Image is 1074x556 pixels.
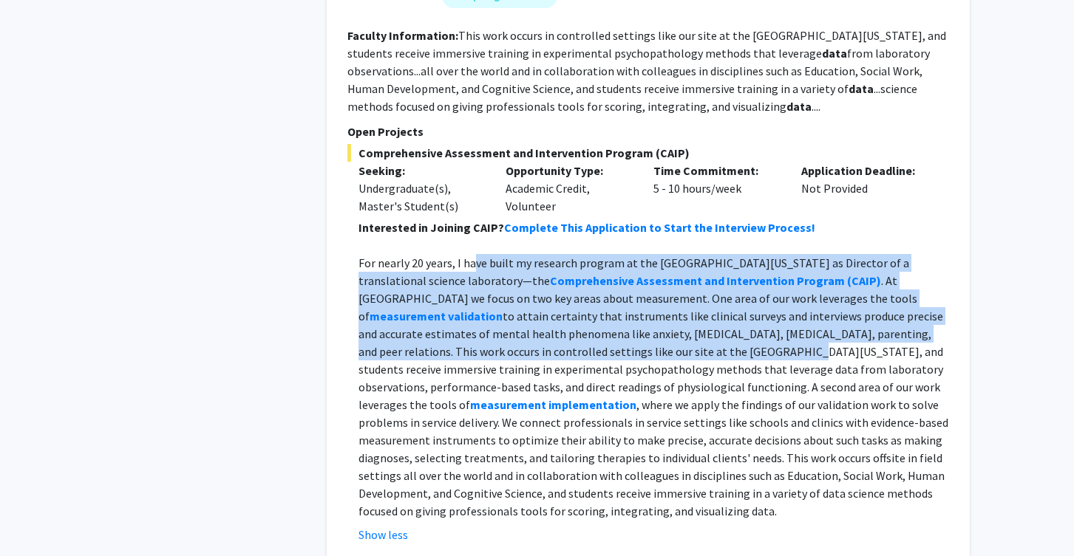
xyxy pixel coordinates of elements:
[801,162,927,179] p: Application Deadline:
[786,99,812,114] b: data
[11,490,63,545] iframe: Chat
[358,220,504,235] strong: Interested in Joining CAIP?
[653,162,779,179] p: Time Commitment:
[347,28,946,114] fg-read-more: This work occurs in controlled settings like our site at the [GEOGRAPHIC_DATA][US_STATE], and stu...
[347,144,949,162] span: Comprehensive Assessment and Intervention Program (CAIP)
[470,397,636,412] a: measurement implementation
[358,254,949,520] p: For nearly 20 years, I have built my research program at the [GEOGRAPHIC_DATA][US_STATE] as Direc...
[822,46,847,61] b: data
[504,220,815,235] a: Complete This Application to Start the Interview Process!
[358,162,484,179] p: Seeking:
[358,526,408,543] button: Show less
[790,162,938,215] div: Not Provided
[550,273,845,288] strong: Comprehensive Assessment and Intervention Program
[642,162,790,215] div: 5 - 10 hours/week
[347,28,458,43] b: Faculty Information:
[847,273,881,288] strong: (CAIP)
[358,179,484,215] div: Undergraduate(s), Master's Student(s)
[347,123,949,140] p: Open Projects
[849,81,874,96] b: data
[550,273,881,288] a: Comprehensive Assessment and Intervention Program (CAIP)
[370,309,503,323] a: measurement validation
[494,162,642,215] div: Academic Credit, Volunteer
[506,162,631,179] p: Opportunity Type:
